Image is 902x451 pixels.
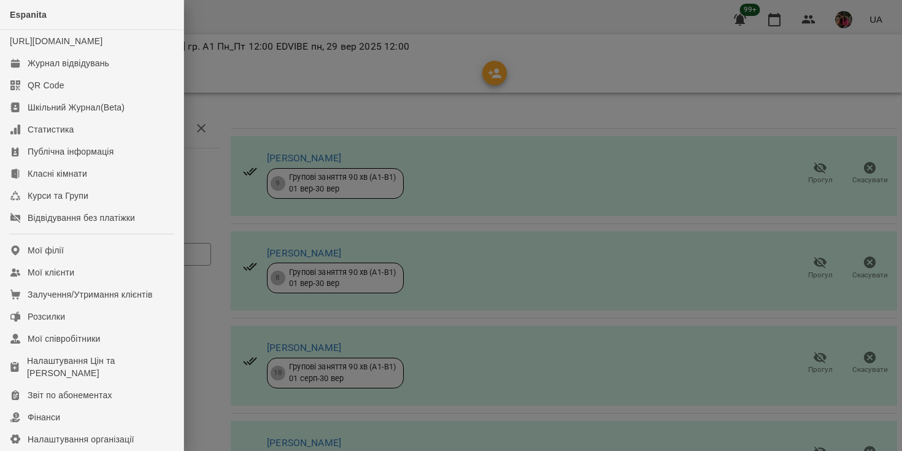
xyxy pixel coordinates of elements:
div: Фінанси [28,411,60,423]
div: QR Code [28,79,64,91]
a: [URL][DOMAIN_NAME] [10,36,102,46]
div: Статистика [28,123,74,136]
div: Розсилки [28,310,65,323]
div: Класні кімнати [28,168,87,180]
div: Шкільний Журнал(Beta) [28,101,125,114]
div: Мої клієнти [28,266,74,279]
div: Відвідування без платіжки [28,212,135,224]
div: Залучення/Утримання клієнтів [28,288,153,301]
span: Espanita [10,10,47,20]
div: Мої філії [28,244,64,256]
div: Публічна інформація [28,145,114,158]
div: Налаштування Цін та [PERSON_NAME] [27,355,174,379]
div: Журнал відвідувань [28,57,109,69]
div: Мої співробітники [28,333,101,345]
div: Курси та Групи [28,190,88,202]
div: Налаштування організації [28,433,134,445]
div: Звіт по абонементах [28,389,112,401]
